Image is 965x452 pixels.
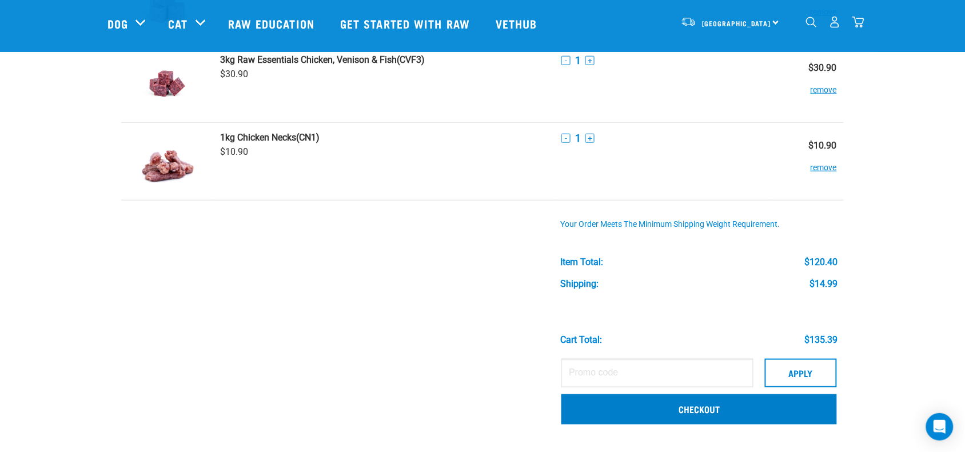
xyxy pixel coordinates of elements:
a: Checkout [561,394,837,424]
a: 1kg Chicken Necks(CN1) [220,132,548,143]
a: Cat [168,15,188,32]
img: Raw Essentials Chicken, Venison & Fish [138,54,197,113]
input: Promo code [561,359,753,387]
img: Chicken Necks [138,132,197,191]
span: [GEOGRAPHIC_DATA] [702,21,771,25]
button: - [561,56,571,65]
div: $14.99 [810,279,838,289]
img: home-icon-1@2x.png [806,17,817,27]
a: Raw Education [217,1,329,46]
a: Dog [107,15,128,32]
span: $30.90 [220,69,248,79]
strong: 3kg Raw Essentials Chicken, Venison & Fish [220,54,397,65]
strong: 1kg Chicken Necks [220,132,296,143]
span: 1 [575,132,581,144]
div: Open Intercom Messenger [926,413,954,441]
div: Item Total: [561,257,604,267]
button: + [585,56,595,65]
button: remove [811,73,837,95]
td: $10.90 [772,123,844,201]
div: Cart total: [561,335,603,345]
button: Apply [765,359,837,387]
img: user.png [829,16,841,28]
button: + [585,134,595,143]
a: Vethub [484,1,552,46]
button: remove [811,151,837,173]
img: home-icon@2x.png [852,16,864,28]
img: van-moving.png [681,17,696,27]
a: 3kg Raw Essentials Chicken, Venison & Fish(CVF3) [220,54,548,65]
div: Your order meets the minimum shipping weight requirement. [561,220,838,229]
td: $30.90 [772,45,844,123]
span: $10.90 [220,146,248,157]
button: - [561,134,571,143]
div: $135.39 [805,335,838,345]
div: $120.40 [805,257,838,267]
span: 1 [575,54,581,66]
a: Get started with Raw [329,1,484,46]
div: Shipping: [561,279,599,289]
